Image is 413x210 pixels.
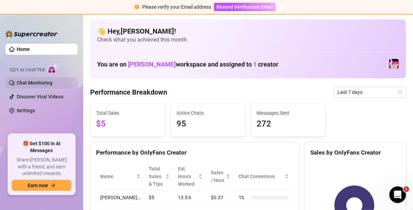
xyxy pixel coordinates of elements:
span: arrow-right [51,183,55,188]
span: Active Chats [177,109,240,117]
div: Performance by OnlyFans Creator [96,148,293,157]
span: Izzy AI Chatter [10,67,45,73]
span: Share [PERSON_NAME] with a friend, and earn unlimited rewards [12,157,71,177]
span: Sales / Hour [211,169,225,184]
span: 272 [257,117,320,131]
span: Resend Verification Email [216,4,273,10]
h1: You are on workspace and assigned to creator [97,61,278,68]
div: Est. Hours Worked [178,165,197,188]
span: $5 [96,117,159,131]
span: Check what you achieved this month [97,36,399,44]
span: Last 7 days [337,87,402,97]
th: Chat Conversion [234,162,293,191]
span: Chat Conversion [239,173,283,180]
img: AI Chatter [48,64,58,74]
th: Sales / Hour [207,162,234,191]
span: Total Sales [96,109,159,117]
img: emopink69 [389,59,399,69]
span: calendar [398,90,402,94]
h4: 👋 Hey, [PERSON_NAME] ! [97,26,399,36]
span: Earn now [28,183,48,188]
th: Total Sales & Tips [145,162,174,191]
span: 🎁 Get $100 in AI Messages [12,140,71,154]
span: 1 % [239,194,250,201]
span: 1 [253,61,257,68]
iframe: Intercom live chat [389,186,406,203]
span: 1 [404,186,409,192]
span: Name [100,173,135,180]
h4: Performance Breakdown [90,87,167,97]
td: $0.37 [207,191,234,204]
a: Discover Viral Videos [17,94,63,99]
button: Resend Verification Email [214,3,276,11]
td: 13.5 h [174,191,207,204]
th: Name [96,162,145,191]
td: $5 [145,191,174,204]
img: logo-BBDzfeDw.svg [6,30,58,37]
button: Earn nowarrow-right [12,180,71,191]
td: [PERSON_NAME]… [96,191,145,204]
span: Messages Sent [257,109,320,117]
a: Chat Monitoring [17,80,52,86]
a: Home [17,46,30,52]
a: Settings [17,108,35,113]
div: Sales by OnlyFans Creator [310,148,400,157]
span: [PERSON_NAME] [128,61,176,68]
span: 95 [177,117,240,131]
span: Total Sales & Tips [149,165,164,188]
div: Please verify your Email address [142,3,211,11]
span: exclamation-circle [135,5,139,9]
